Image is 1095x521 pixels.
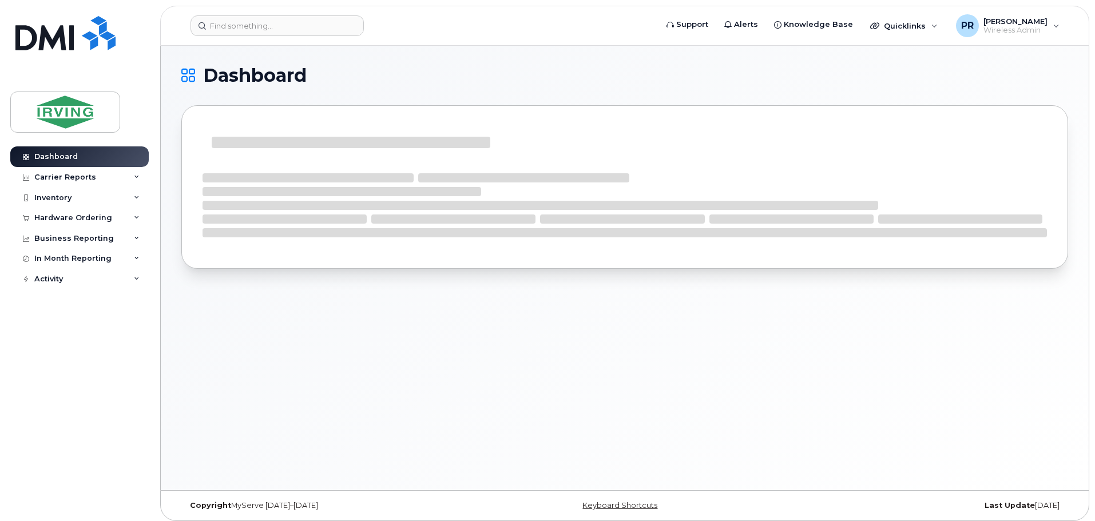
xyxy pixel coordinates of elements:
strong: Copyright [190,501,231,510]
div: [DATE] [772,501,1068,510]
a: Keyboard Shortcuts [582,501,657,510]
div: MyServe [DATE]–[DATE] [181,501,477,510]
strong: Last Update [985,501,1035,510]
span: Dashboard [203,67,307,84]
